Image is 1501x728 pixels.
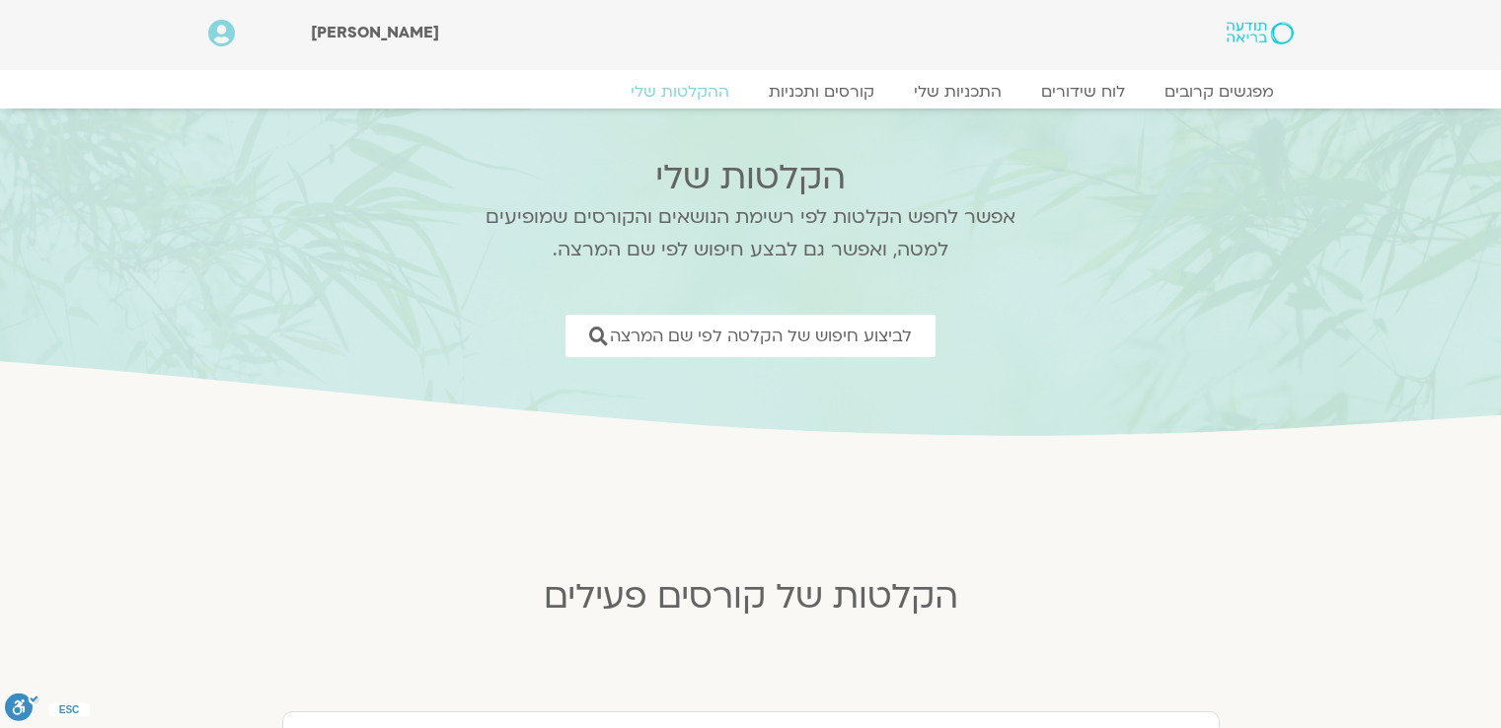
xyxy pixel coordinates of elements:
[1021,82,1145,102] a: לוח שידורים
[565,315,936,357] a: לביצוע חיפוש של הקלטה לפי שם המרצה
[267,577,1235,617] h2: הקלטות של קורסים פעילים
[894,82,1021,102] a: התכניות שלי
[611,82,749,102] a: ההקלטות שלי
[460,201,1042,266] p: אפשר לחפש הקלטות לפי רשימת הנושאים והקורסים שמופיעים למטה, ואפשר גם לבצע חיפוש לפי שם המרצה.
[1145,82,1294,102] a: מפגשים קרובים
[460,158,1042,197] h2: הקלטות שלי
[208,82,1294,102] nav: Menu
[311,22,439,43] span: [PERSON_NAME]
[749,82,894,102] a: קורסים ותכניות
[610,327,912,345] span: לביצוע חיפוש של הקלטה לפי שם המרצה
